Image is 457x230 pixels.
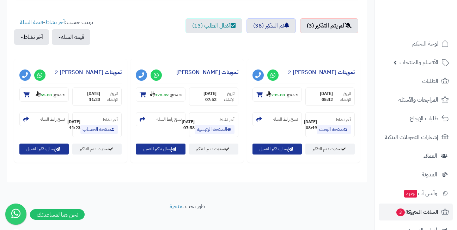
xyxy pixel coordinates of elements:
a: لم يتم التذكير (3) [300,18,358,33]
a: تحديث : تم التذكير [72,144,122,155]
strong: [DATE] 08:19 [304,119,317,131]
a: تموينات [PERSON_NAME] 2 [55,68,122,77]
button: آخر نشاط [14,29,49,45]
a: صفحة الحساب [80,125,118,134]
a: تموينات [PERSON_NAME] 2 [288,68,355,77]
strong: 320.49 [150,92,169,98]
a: الصفحة الرئيسية [195,125,234,134]
strong: [DATE] 11:23 [67,119,80,131]
section: 1 منتج-65.00 [19,87,69,102]
img: logo-2.png [409,16,450,31]
a: الطلبات [379,73,453,90]
span: الطلبات [422,76,438,86]
ul: ترتيب حسب: - [14,18,93,45]
small: - [36,91,65,98]
strong: [DATE] 05:12 [309,91,333,103]
small: تاريخ الإنشاء [333,91,351,103]
a: المراجعات والأسئلة [379,91,453,108]
a: تحديث : تم التذكير [305,144,355,155]
small: تاريخ الإنشاء [100,91,118,103]
span: جديد [404,190,417,198]
small: نسخ رابط السلة [273,116,298,122]
span: المراجعات والأسئلة [398,95,438,105]
small: نسخ رابط السلة [40,116,65,122]
strong: 65.00 [36,92,52,98]
span: المدونة [422,170,437,180]
a: المدونة [379,166,453,183]
button: إرسال تذكير للعميل [252,144,302,155]
small: - [266,91,298,98]
span: طلبات الإرجاع [410,114,438,123]
button: إرسال تذكير للعميل [19,144,69,155]
section: 1 منتج-235.00 [252,87,302,102]
a: تحديث : تم التذكير [189,144,238,155]
strong: 3 منتج [170,92,182,98]
small: آخر نشاط [336,116,351,123]
strong: 235.00 [266,92,285,98]
small: - [150,91,182,98]
small: تاريخ الإنشاء [217,91,234,103]
button: قيمة السلة [52,29,90,45]
a: وآتس آبجديد [379,185,453,202]
a: متجرة [170,202,182,211]
section: نسخ رابط السلة [19,112,69,126]
strong: 1 منتج [54,92,65,98]
span: إشعارات التحويلات البنكية [385,132,438,142]
section: نسخ رابط السلة [136,112,185,126]
a: إشعارات التحويلات البنكية [379,129,453,146]
a: طلبات الإرجاع [379,110,453,127]
a: السلات المتروكة3 [379,204,453,220]
span: السلات المتروكة [396,207,438,217]
a: اكمال الطلب (13) [185,18,242,33]
span: وآتس آب [403,188,437,198]
strong: [DATE] 11:23 [76,91,100,103]
strong: [DATE] 07:52 [193,91,217,103]
a: العملاء [379,147,453,164]
a: صفحة البحث [317,125,351,134]
strong: [DATE] 07:58 [182,119,195,131]
span: الأقسام والمنتجات [400,57,438,67]
small: نسخ رابط السلة [157,116,182,122]
a: تم التذكير (38) [246,18,296,33]
small: آخر نشاط [219,116,234,123]
strong: 1 منتج [287,92,298,98]
small: آخر نشاط [103,116,118,123]
span: 3 [396,208,405,217]
a: آخر نشاط [45,18,65,26]
section: نسخ رابط السلة [252,112,302,126]
span: العملاء [424,151,437,161]
a: لوحة التحكم [379,35,453,52]
section: 3 منتج-320.49 [136,87,185,102]
button: إرسال تذكير للعميل [136,144,185,155]
a: قيمة السلة [20,18,43,26]
span: لوحة التحكم [412,39,438,49]
a: تموينات [PERSON_NAME] [176,68,238,77]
